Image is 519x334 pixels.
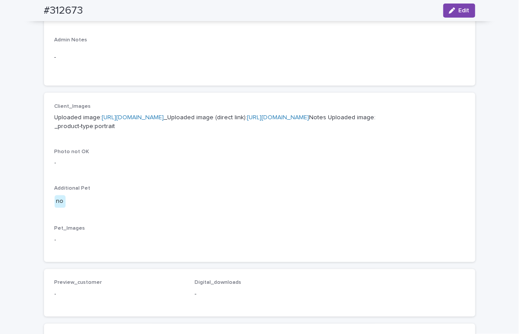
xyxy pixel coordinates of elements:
[443,4,475,18] button: Edit
[55,53,465,62] p: -
[247,114,309,121] a: [URL][DOMAIN_NAME]
[55,104,91,109] span: Client_Images
[55,150,89,155] span: Photo not OK
[55,236,465,245] p: -
[102,114,164,121] a: [URL][DOMAIN_NAME]
[55,37,88,43] span: Admin Notes
[195,290,324,299] p: -
[55,226,85,231] span: Pet_Images
[44,4,83,17] h2: #312673
[55,290,184,299] p: -
[55,186,91,191] span: Additional Pet
[459,7,470,14] span: Edit
[55,113,465,132] p: Uploaded image: _Uploaded image (direct link): Notes Uploaded image: _product-type:portrait
[195,280,241,286] span: Digital_downloads
[55,280,102,286] span: Preview_customer
[55,195,66,208] div: no
[55,159,465,168] p: -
